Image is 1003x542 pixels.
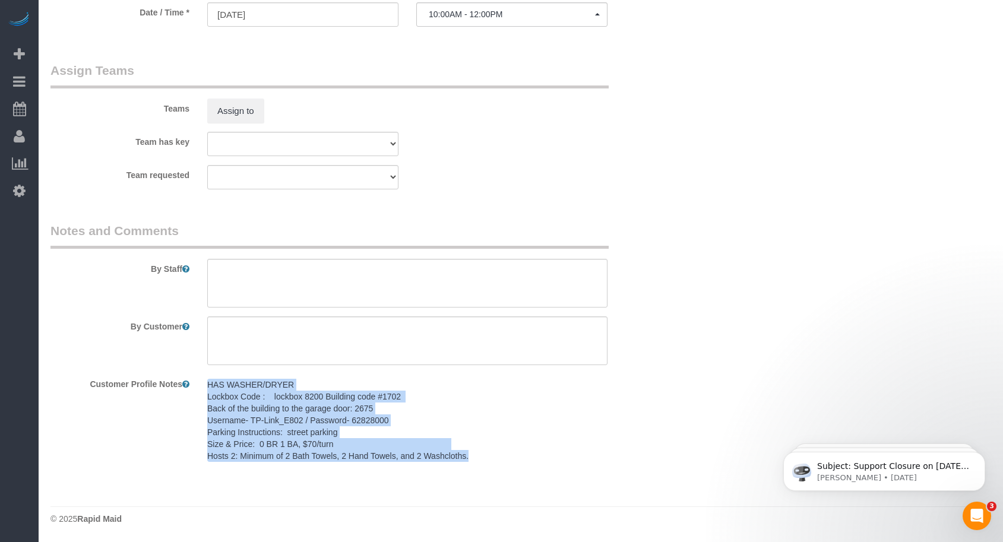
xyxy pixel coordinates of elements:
label: Date / Time * [42,2,198,18]
button: Assign to [207,99,264,123]
img: Automaid Logo [7,12,31,28]
input: MM/DD/YYYY [207,2,398,27]
iframe: Intercom live chat [963,502,991,530]
label: Customer Profile Notes [42,374,198,390]
label: By Customer [42,316,198,332]
button: 10:00AM - 12:00PM [416,2,608,27]
pre: HAS WASHER/DRYER Lockbox Code : lockbox 8200 Building code #1702 Back of the building to the gara... [207,379,608,462]
strong: Rapid Maid [77,514,122,524]
label: By Staff [42,259,198,275]
label: Team requested [42,165,198,181]
label: Teams [42,99,198,115]
label: Team has key [42,132,198,148]
iframe: Intercom notifications message [765,427,1003,510]
legend: Notes and Comments [50,222,609,249]
div: © 2025 [50,513,991,525]
legend: Assign Teams [50,62,609,88]
span: 10:00AM - 12:00PM [429,9,595,19]
span: 3 [987,502,996,511]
